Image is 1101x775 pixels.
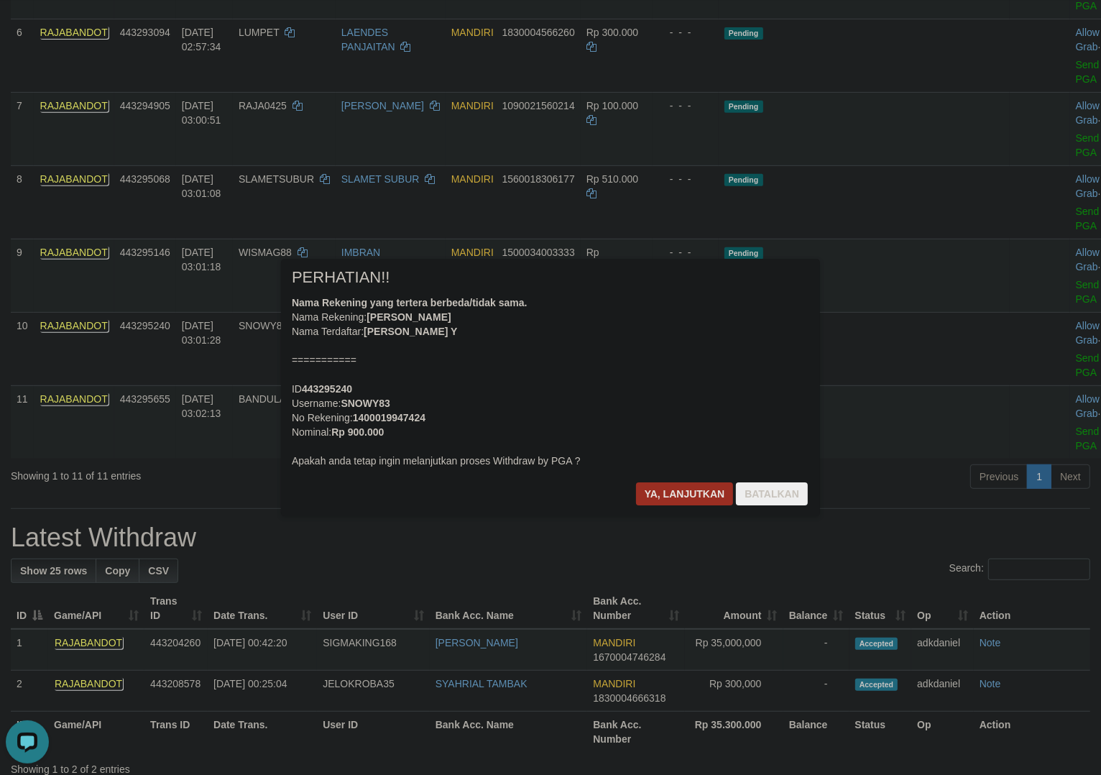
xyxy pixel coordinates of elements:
[341,398,390,409] b: SNOWY83
[364,326,457,337] b: [PERSON_NAME] Y
[736,482,808,505] button: Batalkan
[353,412,425,423] b: 1400019947424
[292,270,390,285] span: PERHATIAN!!
[367,311,451,323] b: [PERSON_NAME]
[6,6,49,49] button: Open LiveChat chat widget
[331,426,384,438] b: Rp 900.000
[302,383,352,395] b: 443295240
[636,482,734,505] button: Ya, lanjutkan
[292,297,528,308] b: Nama Rekening yang tertera berbeda/tidak sama.
[292,295,809,468] div: Nama Rekening: Nama Terdaftar: =========== ID Username: No Rekening: Nominal: Apakah anda tetap i...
